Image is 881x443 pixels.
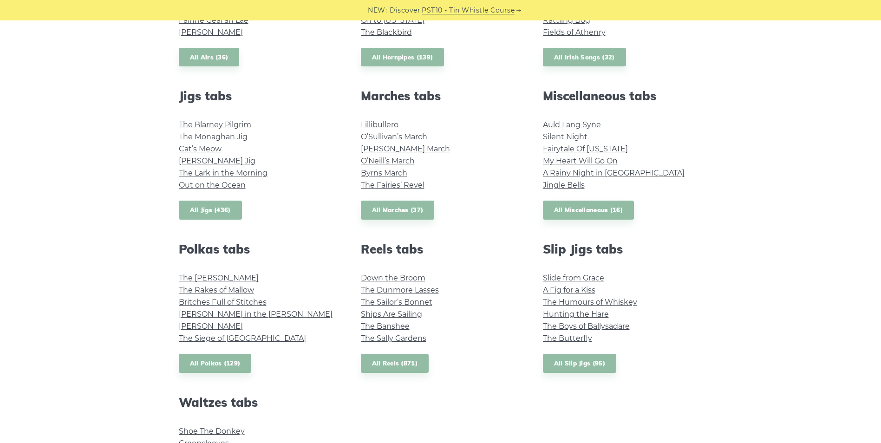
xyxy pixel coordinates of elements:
a: [PERSON_NAME] [179,28,243,37]
a: The Dunmore Lasses [361,286,439,294]
a: Britches Full of Stitches [179,298,267,306]
a: The Banshee [361,322,410,331]
h2: Marches tabs [361,89,521,103]
h2: Polkas tabs [179,242,339,256]
a: The Sailor’s Bonnet [361,298,432,306]
a: Hunting the Hare [543,310,609,319]
a: The Butterfly [543,334,592,343]
a: [PERSON_NAME] [179,322,243,331]
a: All Jigs (436) [179,201,242,220]
a: The [PERSON_NAME] [179,274,259,282]
a: Cat’s Meow [179,144,222,153]
a: The Blarney Pilgrim [179,120,251,129]
a: Fairytale Of [US_STATE] [543,144,628,153]
a: Down the Broom [361,274,425,282]
a: All Hornpipes (139) [361,48,444,67]
a: [PERSON_NAME] Jig [179,156,255,165]
a: The Siege of [GEOGRAPHIC_DATA] [179,334,306,343]
a: All Marches (37) [361,201,435,220]
a: Out on the Ocean [179,181,246,189]
a: Shoe The Donkey [179,427,245,436]
a: All Irish Songs (32) [543,48,626,67]
a: Fields of Athenry [543,28,606,37]
a: All Polkas (129) [179,354,252,373]
a: Off to [US_STATE] [361,16,424,25]
a: All Miscellaneous (16) [543,201,634,220]
a: A Rainy Night in [GEOGRAPHIC_DATA] [543,169,685,177]
a: O’Sullivan’s March [361,132,427,141]
a: O’Neill’s March [361,156,415,165]
a: The Boys of Ballysadare [543,322,630,331]
a: The Monaghan Jig [179,132,248,141]
a: All Airs (36) [179,48,240,67]
a: PST10 - Tin Whistle Course [422,5,515,16]
a: Silent Night [543,132,587,141]
a: My Heart Will Go On [543,156,618,165]
a: Ships Are Sailing [361,310,422,319]
a: Lillibullero [361,120,398,129]
a: Fáinne Geal an Lae [179,16,248,25]
a: The Lark in the Morning [179,169,268,177]
h2: Waltzes tabs [179,395,339,410]
a: Jingle Bells [543,181,585,189]
a: Auld Lang Syne [543,120,601,129]
a: Rattling Bog [543,16,590,25]
h2: Miscellaneous tabs [543,89,703,103]
a: A Fig for a Kiss [543,286,595,294]
h2: Slip Jigs tabs [543,242,703,256]
span: Discover [390,5,420,16]
a: The Rakes of Mallow [179,286,254,294]
a: The Humours of Whiskey [543,298,637,306]
a: All Slip Jigs (95) [543,354,616,373]
a: [PERSON_NAME] in the [PERSON_NAME] [179,310,333,319]
span: NEW: [368,5,387,16]
a: The Sally Gardens [361,334,426,343]
a: Slide from Grace [543,274,604,282]
a: Byrns March [361,169,407,177]
a: All Reels (871) [361,354,429,373]
a: [PERSON_NAME] March [361,144,450,153]
h2: Jigs tabs [179,89,339,103]
a: The Fairies’ Revel [361,181,424,189]
h2: Reels tabs [361,242,521,256]
a: The Blackbird [361,28,412,37]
